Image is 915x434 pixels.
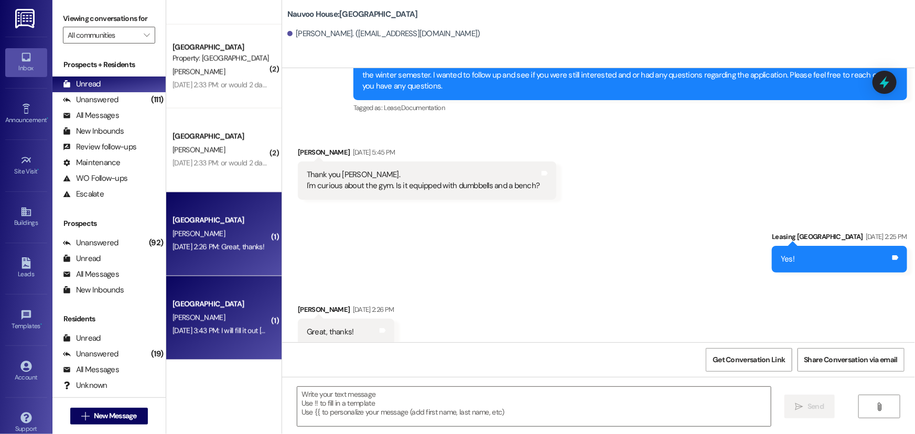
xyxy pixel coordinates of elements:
[38,166,39,173] span: •
[795,403,803,411] i: 
[173,67,225,77] span: [PERSON_NAME]
[876,403,884,411] i: 
[287,9,418,20] b: Nauvoo House: [GEOGRAPHIC_DATA]
[798,348,905,372] button: Share Conversation via email
[63,142,136,153] div: Review follow-ups
[5,151,47,180] a: Site Visit •
[94,410,137,421] span: New Message
[401,103,445,112] span: Documentation
[63,364,119,375] div: All Messages
[298,147,556,161] div: [PERSON_NAME]
[63,10,155,27] label: Viewing conversations for
[81,412,89,420] i: 
[804,354,898,365] span: Share Conversation via email
[173,131,270,142] div: [GEOGRAPHIC_DATA]
[5,306,47,334] a: Templates •
[173,158,326,168] div: [DATE] 2:33 PM: or would 2 days early be the 10th?
[384,103,401,112] span: Lease ,
[63,110,119,121] div: All Messages
[146,235,166,251] div: (92)
[47,115,48,122] span: •
[173,326,281,335] div: [DATE] 3:43 PM: I will fill it out [DATE]!
[863,231,907,242] div: [DATE] 2:25 PM
[63,285,124,296] div: New Inbounds
[63,380,107,391] div: Unknown
[148,92,166,108] div: (111)
[353,100,907,115] div: Tagged as:
[68,27,138,44] input: All communities
[63,173,127,184] div: WO Follow-ups
[772,231,907,246] div: Leasing [GEOGRAPHIC_DATA]
[63,237,119,248] div: Unanswered
[350,147,395,158] div: [DATE] 5:45 PM
[63,269,119,280] div: All Messages
[307,169,540,192] div: Thank you [PERSON_NAME]. I'm curious about the gym. Is it equipped with dumbbells and a bench?
[808,401,824,412] span: Send
[173,229,225,238] span: [PERSON_NAME]
[713,354,785,365] span: Get Conversation Link
[298,304,394,319] div: [PERSON_NAME]
[173,313,225,322] span: [PERSON_NAME]
[173,299,270,310] div: [GEOGRAPHIC_DATA]
[781,254,794,265] div: Yes!
[173,53,270,64] div: Property: [GEOGRAPHIC_DATA]
[173,145,225,155] span: [PERSON_NAME]
[40,321,42,328] span: •
[173,42,270,53] div: [GEOGRAPHIC_DATA]
[173,215,270,226] div: [GEOGRAPHIC_DATA]
[173,80,326,90] div: [DATE] 2:33 PM: or would 2 days early be the 10th?
[63,126,124,137] div: New Inbounds
[5,254,47,283] a: Leads
[144,31,149,39] i: 
[63,333,101,344] div: Unread
[148,346,166,362] div: (19)
[63,94,119,105] div: Unanswered
[52,218,166,229] div: Prospects
[362,58,890,92] div: Hey [PERSON_NAME]! This is [PERSON_NAME] at [GEOGRAPHIC_DATA]. I am reaching out because we saw t...
[287,28,480,39] div: [PERSON_NAME]. ([EMAIL_ADDRESS][DOMAIN_NAME])
[70,408,148,425] button: New Message
[63,157,121,168] div: Maintenance
[5,357,47,386] a: Account
[15,9,37,28] img: ResiDesk Logo
[63,349,119,360] div: Unanswered
[63,79,101,90] div: Unread
[706,348,792,372] button: Get Conversation Link
[52,59,166,70] div: Prospects + Residents
[350,304,394,315] div: [DATE] 2:26 PM
[63,189,104,200] div: Escalate
[784,395,835,418] button: Send
[63,253,101,264] div: Unread
[5,48,47,77] a: Inbox
[52,313,166,324] div: Residents
[307,327,354,338] div: Great, thanks!
[173,242,264,252] div: [DATE] 2:26 PM: Great, thanks!
[5,203,47,231] a: Buildings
